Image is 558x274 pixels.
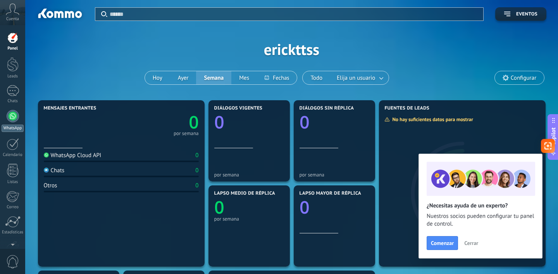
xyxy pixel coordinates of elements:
div: No hay suficientes datos para mostrar [384,116,479,123]
div: WhatsApp Cloud API [44,152,102,159]
div: por semana [174,132,199,135]
button: Semana [196,71,231,84]
div: por semana [300,172,369,178]
text: 0 [300,195,310,219]
span: Comenzar [431,240,454,246]
div: Correo [2,205,24,210]
div: Leads [2,74,24,79]
span: Fuentes de leads [385,106,430,111]
button: Mes [231,71,257,84]
button: Comenzar [427,236,458,250]
div: Otros [44,182,57,189]
span: Cerrar [464,240,478,246]
button: Cerrar [461,237,482,249]
div: 0 [195,182,198,189]
span: Diálogos sin réplica [300,106,354,111]
div: Chats [2,99,24,104]
text: 0 [189,110,199,134]
span: Mensajes entrantes [44,106,96,111]
span: Elija un usuario [335,73,377,83]
text: 0 [214,110,224,134]
div: WhatsApp [2,125,24,132]
div: 0 [195,167,198,174]
button: Todo [303,71,330,84]
button: Fechas [257,71,297,84]
div: Chats [44,167,65,174]
button: Hoy [145,71,170,84]
span: Copilot [549,128,557,146]
text: 0 [214,195,224,219]
a: 0 [121,110,199,134]
div: Calendario [2,152,24,158]
button: Eventos [495,7,546,21]
img: WhatsApp Cloud API [44,152,49,158]
div: Listas [2,180,24,185]
div: Panel [2,46,24,51]
span: Cuenta [6,17,19,22]
div: por semana [214,172,284,178]
span: Lapso mayor de réplica [300,191,361,196]
text: 0 [300,110,310,134]
span: Lapso medio de réplica [214,191,276,196]
div: 0 [195,152,198,159]
img: Chats [44,168,49,173]
button: Ayer [170,71,196,84]
div: Estadísticas [2,230,24,235]
span: Diálogos vigentes [214,106,263,111]
h2: ¿Necesitas ayuda de un experto? [427,202,534,209]
div: por semana [214,216,284,222]
span: Eventos [516,12,537,17]
span: Configurar [511,75,536,81]
span: Nuestros socios pueden configurar tu panel de control. [427,212,534,228]
button: Elija un usuario [330,71,389,84]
